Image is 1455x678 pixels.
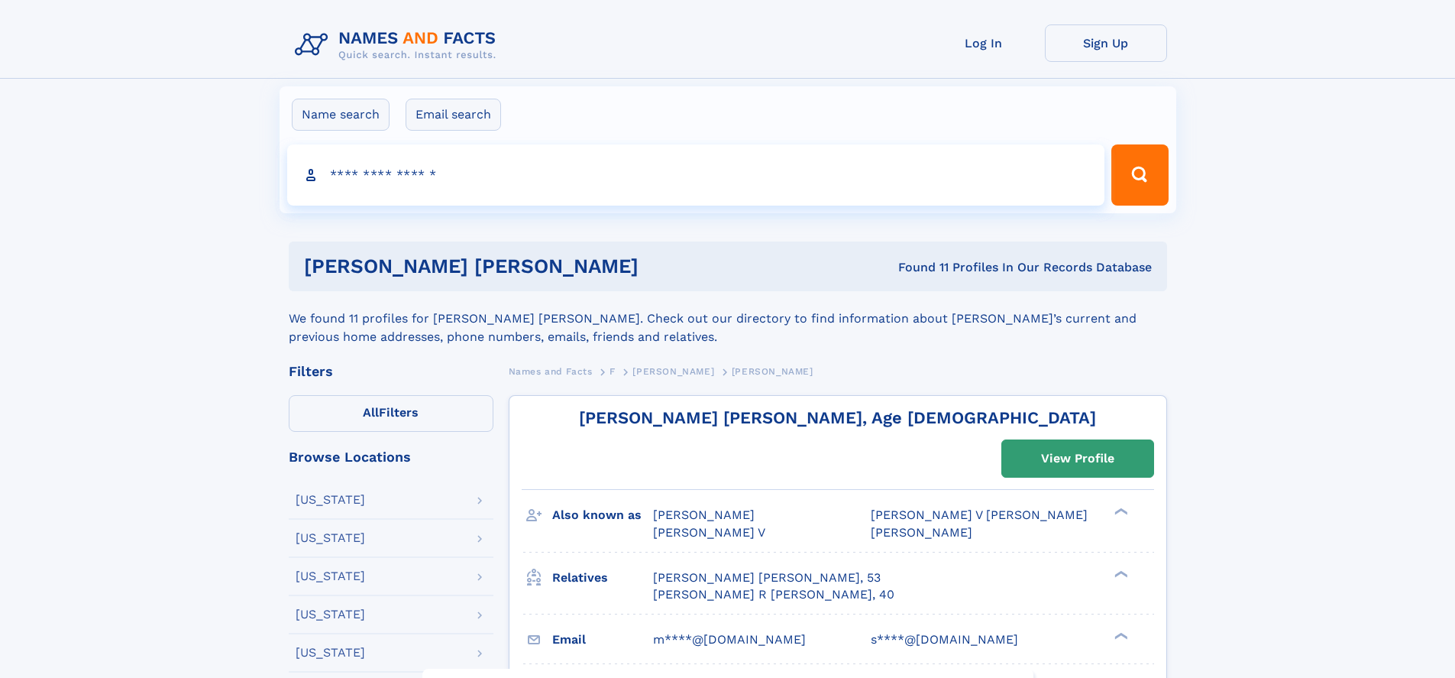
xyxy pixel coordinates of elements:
h3: Also known as [552,502,653,528]
div: Browse Locations [289,450,493,464]
div: [US_STATE] [296,532,365,544]
div: [US_STATE] [296,647,365,659]
label: Name search [292,99,390,131]
h3: Email [552,627,653,653]
h1: [PERSON_NAME] [PERSON_NAME] [304,257,768,276]
a: Sign Up [1045,24,1167,62]
span: [PERSON_NAME] [632,366,714,377]
a: View Profile [1002,440,1153,477]
span: [PERSON_NAME] [653,508,755,522]
a: [PERSON_NAME] [PERSON_NAME], Age [DEMOGRAPHIC_DATA] [579,408,1096,427]
a: F [609,362,616,381]
div: We found 11 profiles for [PERSON_NAME] [PERSON_NAME]. Check out our directory to find information... [289,291,1167,346]
div: View Profile [1041,441,1114,476]
span: [PERSON_NAME] V [653,525,765,540]
div: ❯ [1111,631,1129,641]
div: [US_STATE] [296,608,365,621]
label: Email search [406,99,501,131]
span: F [609,366,616,377]
div: Filters [289,365,493,378]
span: [PERSON_NAME] [871,525,972,540]
input: search input [287,144,1105,206]
span: All [363,405,379,420]
button: Search Button [1111,144,1168,206]
a: [PERSON_NAME] [632,362,714,381]
h3: Relatives [552,565,653,591]
div: [US_STATE] [296,494,365,506]
span: [PERSON_NAME] [732,366,813,377]
a: [PERSON_NAME] R [PERSON_NAME], 40 [653,586,894,603]
div: ❯ [1111,569,1129,579]
div: [US_STATE] [296,570,365,582]
a: Log In [923,24,1045,62]
div: ❯ [1111,507,1129,517]
div: Found 11 Profiles In Our Records Database [768,259,1152,276]
label: Filters [289,395,493,432]
a: Names and Facts [509,362,593,381]
img: Logo Names and Facts [289,24,509,66]
a: [PERSON_NAME] [PERSON_NAME], 53 [653,569,881,586]
span: [PERSON_NAME] V [PERSON_NAME] [871,508,1088,522]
